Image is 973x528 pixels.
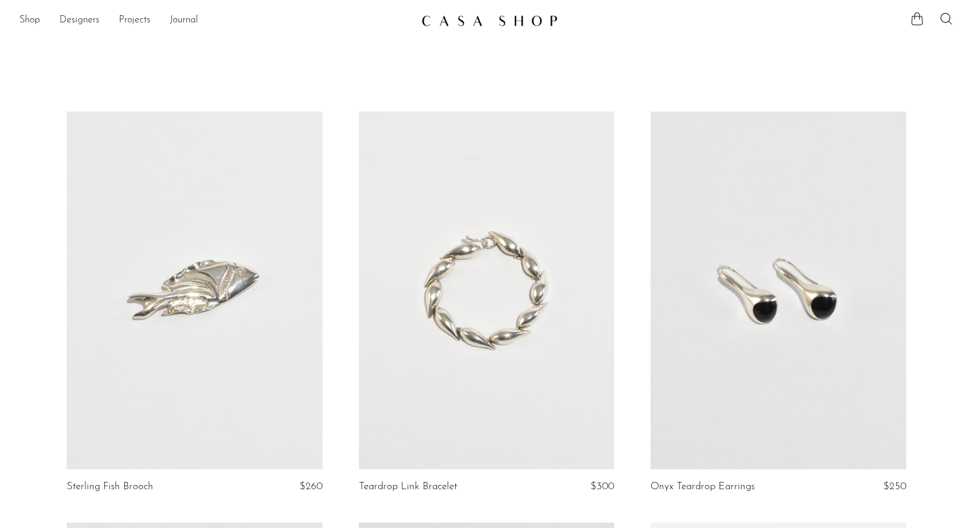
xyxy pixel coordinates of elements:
[119,13,150,28] a: Projects
[19,10,412,31] nav: Desktop navigation
[359,481,457,492] a: Teardrop Link Bracelet
[59,13,99,28] a: Designers
[299,481,323,492] span: $260
[19,13,40,28] a: Shop
[170,13,198,28] a: Journal
[19,10,412,31] ul: NEW HEADER MENU
[590,481,614,492] span: $300
[883,481,906,492] span: $250
[650,481,755,492] a: Onyx Teardrop Earrings
[67,481,153,492] a: Sterling Fish Brooch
